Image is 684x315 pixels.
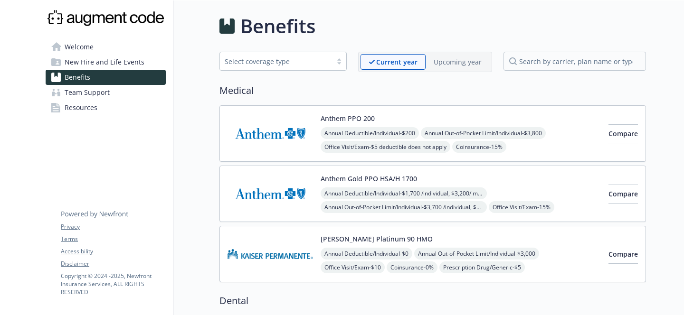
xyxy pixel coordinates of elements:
[387,261,437,273] span: Coinsurance - 0%
[46,85,166,100] a: Team Support
[65,85,110,100] span: Team Support
[608,124,638,143] button: Compare
[65,70,90,85] span: Benefits
[321,248,412,259] span: Annual Deductible/Individual - $0
[503,52,646,71] input: search by carrier, plan name or type
[608,250,638,259] span: Compare
[321,261,385,273] span: Office Visit/Exam - $10
[65,55,144,70] span: New Hire and Life Events
[46,100,166,115] a: Resources
[46,55,166,70] a: New Hire and Life Events
[228,113,313,154] img: Anthem Blue Cross carrier logo
[608,129,638,138] span: Compare
[434,57,482,67] p: Upcoming year
[61,259,165,268] a: Disclaimer
[321,201,487,213] span: Annual Out-of-Pocket Limit/Individual - $3,700 /individual, $3,700/ member
[321,113,375,123] button: Anthem PPO 200
[65,100,97,115] span: Resources
[321,187,487,199] span: Annual Deductible/Individual - $1,700 /individual, $3,200/ member
[61,222,165,231] a: Privacy
[61,272,165,296] p: Copyright © 2024 - 2025 , Newfront Insurance Services, ALL RIGHTS RESERVED
[452,141,506,153] span: Coinsurance - 15%
[321,234,433,244] button: [PERSON_NAME] Platinum 90 HMO
[65,39,94,55] span: Welcome
[608,185,638,204] button: Compare
[421,127,546,139] span: Annual Out-of-Pocket Limit/Individual - $3,800
[46,39,166,55] a: Welcome
[240,12,315,40] h1: Benefits
[608,245,638,264] button: Compare
[439,261,525,273] span: Prescription Drug/Generic - $5
[414,248,539,259] span: Annual Out-of-Pocket Limit/Individual - $3,000
[61,235,165,243] a: Terms
[225,56,327,66] div: Select coverage type
[219,294,646,308] h2: Dental
[608,189,638,198] span: Compare
[376,57,418,67] p: Current year
[489,201,554,213] span: Office Visit/Exam - 15%
[228,174,313,214] img: Anthem Blue Cross carrier logo
[228,234,313,274] img: Kaiser Permanente Insurance Company carrier logo
[321,141,450,153] span: Office Visit/Exam - $5 deductible does not apply
[321,127,419,139] span: Annual Deductible/Individual - $200
[46,70,166,85] a: Benefits
[321,174,417,184] button: Anthem Gold PPO HSA/H 1700
[219,83,646,98] h2: Medical
[61,247,165,256] a: Accessibility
